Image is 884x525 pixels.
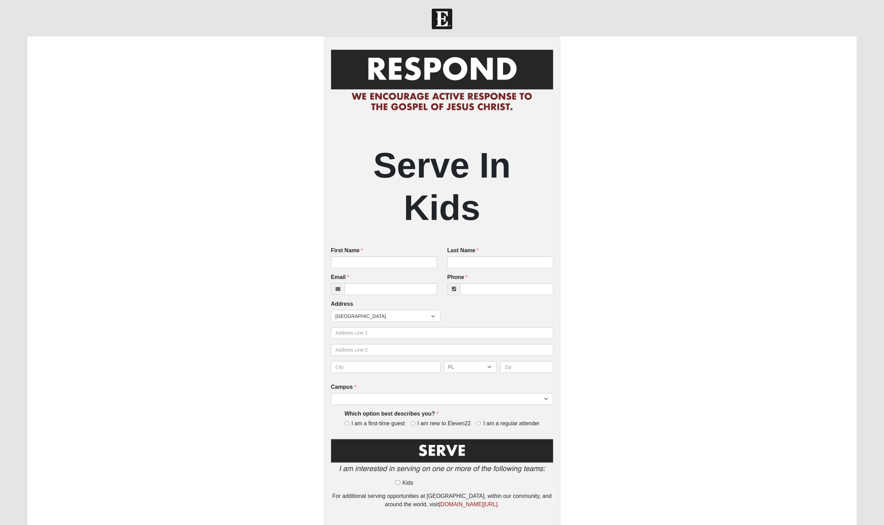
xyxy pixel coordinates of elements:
span: I am new to Eleven22 [418,420,471,428]
input: Address Line 1 [331,327,553,339]
a: [DOMAIN_NAME][URL] [439,501,498,507]
h2: Serve In Kids [331,144,553,229]
img: RespondCardHeader.png [331,43,553,118]
input: I am new to Eleven22 [411,421,415,426]
label: Email [331,273,349,281]
input: Address Line 2 [331,344,553,356]
input: I am a first-time guest [345,421,349,426]
label: Last Name [447,247,479,255]
input: Zip [500,361,553,373]
span: I am a regular attender [483,420,539,428]
input: City [331,361,440,373]
label: Address [331,300,353,308]
span: Kids [403,479,413,487]
label: Phone [447,273,468,281]
img: Serve2.png [331,438,553,478]
label: Campus [331,383,356,391]
img: Church of Eleven22 Logo [432,9,452,29]
label: Which option best describes you? [345,410,438,418]
span: I am a first-time guest [352,420,405,428]
div: For additional serving opportunities at [GEOGRAPHIC_DATA], within our community, and around the w... [331,492,553,509]
label: First Name [331,247,363,255]
input: Kids [396,480,400,485]
span: [GEOGRAPHIC_DATA] [336,310,431,322]
input: I am a regular attender [476,421,481,426]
